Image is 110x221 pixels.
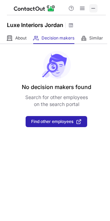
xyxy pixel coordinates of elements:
header: No decision makers found [22,83,91,91]
h1: Luxe Interiors Jordan [7,21,63,29]
button: Find other employees [26,116,87,127]
span: Find other employees [31,119,73,124]
span: Decision makers [42,35,74,41]
p: Search for other employees on the search portal [25,94,88,108]
img: No leads found [42,51,71,79]
span: About [15,35,27,41]
span: Similar [89,35,103,41]
img: ContactOut v5.3.10 [14,4,55,12]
